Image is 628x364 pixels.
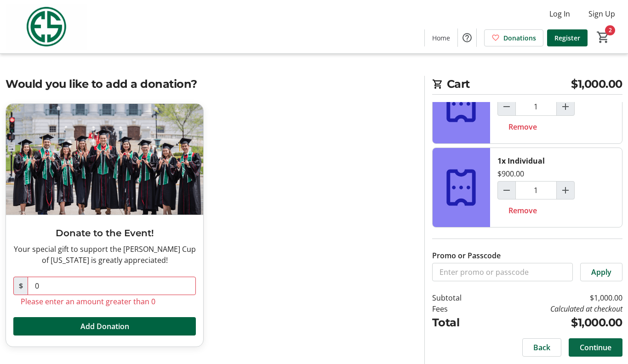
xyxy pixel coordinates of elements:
[595,29,611,45] button: Cart
[569,338,622,357] button: Continue
[432,263,573,281] input: Enter promo or passcode
[458,28,476,47] button: Help
[80,321,129,332] span: Add Donation
[432,303,487,314] td: Fees
[508,121,537,132] span: Remove
[28,277,196,295] input: Donation Amount
[21,297,188,306] tr-error: Please enter an amount greater than 0
[487,303,622,314] td: Calculated at checkout
[6,4,87,50] img: Evans Scholars Foundation's Logo
[13,226,196,240] h3: Donate to the Event!
[13,244,196,266] div: Your special gift to support the [PERSON_NAME] Cup of [US_STATE] is greatly appreciated!
[432,314,487,331] td: Total
[497,155,545,166] div: 1x Individual
[554,33,580,43] span: Register
[591,267,611,278] span: Apply
[515,181,557,199] input: Individual Quantity
[515,97,557,116] input: Reception and Dinner Quantity
[487,314,622,331] td: $1,000.00
[6,76,413,92] h2: Would you like to add a donation?
[503,33,536,43] span: Donations
[425,29,457,46] a: Home
[432,292,487,303] td: Subtotal
[571,76,622,92] span: $1,000.00
[498,182,515,199] button: Decrement by one
[547,29,588,46] a: Register
[580,342,611,353] span: Continue
[487,292,622,303] td: $1,000.00
[497,201,548,220] button: Remove
[549,8,570,19] span: Log In
[522,338,561,357] button: Back
[557,98,574,115] button: Increment by one
[432,250,501,261] label: Promo or Passcode
[497,168,524,179] div: $900.00
[13,317,196,336] button: Add Donation
[581,6,622,21] button: Sign Up
[508,205,537,216] span: Remove
[533,342,550,353] span: Back
[557,182,574,199] button: Increment by one
[484,29,543,46] a: Donations
[6,104,203,215] img: Donate to the Event!
[497,118,548,136] button: Remove
[588,8,615,19] span: Sign Up
[580,263,622,281] button: Apply
[432,76,622,95] h2: Cart
[13,277,28,295] span: $
[498,98,515,115] button: Decrement by one
[542,6,577,21] button: Log In
[432,33,450,43] span: Home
